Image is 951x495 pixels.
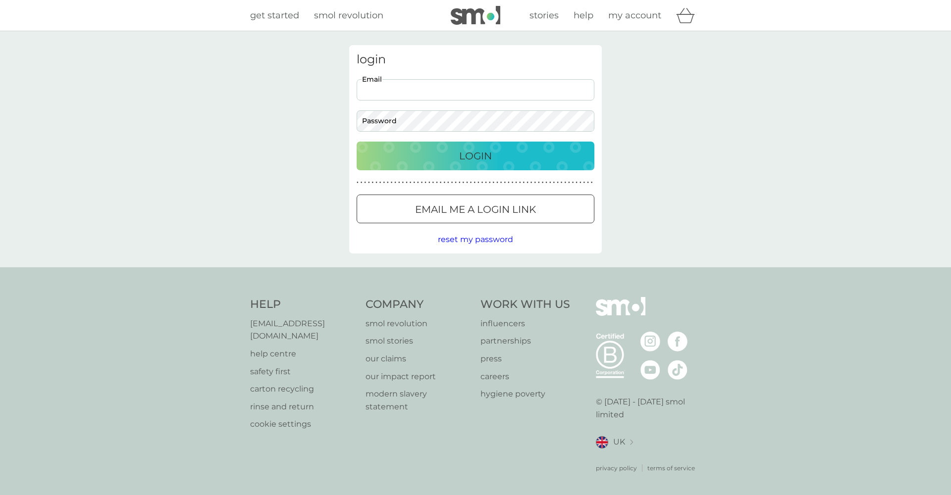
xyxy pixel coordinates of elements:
p: ● [508,180,510,185]
p: ● [402,180,404,185]
p: ● [470,180,472,185]
p: ● [417,180,419,185]
a: terms of service [647,463,695,473]
p: ● [421,180,423,185]
p: Email me a login link [415,201,536,217]
span: help [574,10,593,21]
h3: login [357,52,594,67]
p: ● [568,180,570,185]
p: ● [447,180,449,185]
p: ● [394,180,396,185]
p: ● [591,180,593,185]
a: stories [529,8,559,23]
p: ● [583,180,585,185]
p: ● [504,180,506,185]
p: modern slavery statement [366,388,471,413]
a: carton recycling [250,383,356,396]
p: © [DATE] - [DATE] smol limited [596,396,701,421]
p: ● [375,180,377,185]
p: ● [538,180,540,185]
p: ● [398,180,400,185]
p: ● [372,180,374,185]
a: press [480,352,570,365]
a: privacy policy [596,463,637,473]
p: ● [477,180,479,185]
p: ● [436,180,438,185]
p: ● [387,180,389,185]
a: rinse and return [250,400,356,413]
span: stories [529,10,559,21]
p: ● [391,180,393,185]
a: influencers [480,317,570,330]
p: ● [549,180,551,185]
p: ● [527,180,528,185]
p: ● [545,180,547,185]
button: Email me a login link [357,195,594,223]
p: ● [463,180,465,185]
p: ● [357,180,359,185]
p: smol stories [366,335,471,347]
img: visit the smol Tiktok page [668,360,687,380]
p: partnerships [480,335,570,347]
a: get started [250,8,299,23]
h4: Help [250,297,356,312]
img: visit the smol Youtube page [640,360,660,380]
img: smol [451,6,500,25]
a: smol revolution [314,8,383,23]
p: ● [530,180,532,185]
p: ● [557,180,559,185]
a: cookie settings [250,418,356,431]
p: ● [410,180,412,185]
a: safety first [250,365,356,378]
p: ● [406,180,408,185]
p: ● [466,180,468,185]
p: ● [515,180,517,185]
img: visit the smol Instagram page [640,332,660,351]
p: our impact report [366,370,471,383]
p: ● [413,180,415,185]
p: ● [519,180,521,185]
a: smol revolution [366,317,471,330]
a: help centre [250,347,356,360]
a: hygiene poverty [480,388,570,400]
a: our claims [366,352,471,365]
button: reset my password [438,233,513,246]
img: smol [596,297,645,331]
p: ● [561,180,563,185]
p: ● [459,180,461,185]
img: UK flag [596,436,608,448]
h4: Company [366,297,471,312]
span: UK [613,436,625,448]
p: ● [542,180,544,185]
p: Login [459,148,492,164]
span: my account [608,10,661,21]
p: ● [481,180,483,185]
a: careers [480,370,570,383]
a: help [574,8,593,23]
p: ● [523,180,525,185]
span: smol revolution [314,10,383,21]
p: ● [587,180,589,185]
img: select a new location [630,440,633,445]
p: ● [443,180,445,185]
p: ● [512,180,514,185]
p: ● [572,180,574,185]
p: ● [451,180,453,185]
a: [EMAIL_ADDRESS][DOMAIN_NAME] [250,317,356,343]
p: ● [428,180,430,185]
p: ● [440,180,442,185]
p: ● [379,180,381,185]
p: ● [553,180,555,185]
